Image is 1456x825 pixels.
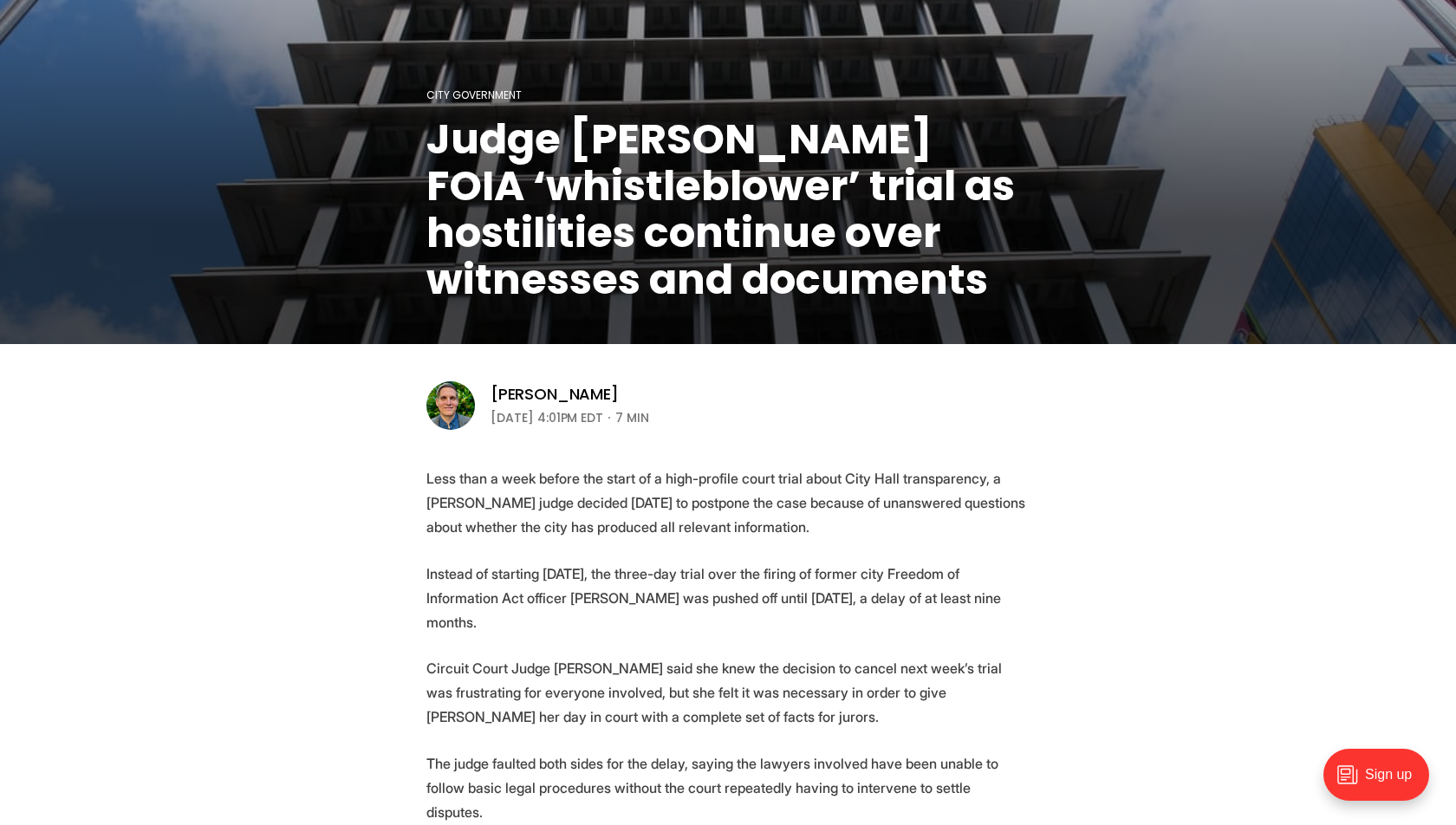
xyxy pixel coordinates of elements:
time: [DATE] 4:01PM EDT [491,407,603,428]
a: [PERSON_NAME] [491,384,619,405]
p: Circuit Court Judge [PERSON_NAME] said she knew the decision to cancel next week’s trial was frus... [426,656,1030,729]
p: Less than a week before the start of a high-profile court trial about City Hall transparency, a [... [426,466,1030,539]
p: The judge faulted both sides for the delay, saying the lawyers involved have been unable to follo... [426,751,1030,824]
span: 7 min [615,407,649,428]
img: Graham Moomaw [426,381,475,430]
iframe: portal-trigger [1309,740,1456,825]
p: Instead of starting [DATE], the three-day trial over the firing of former city Freedom of Informa... [426,562,1030,634]
h1: Judge [PERSON_NAME] FOIA ‘whistleblower’ trial as hostilities continue over witnesses and documents [426,116,1030,303]
a: City Government [426,88,522,102]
